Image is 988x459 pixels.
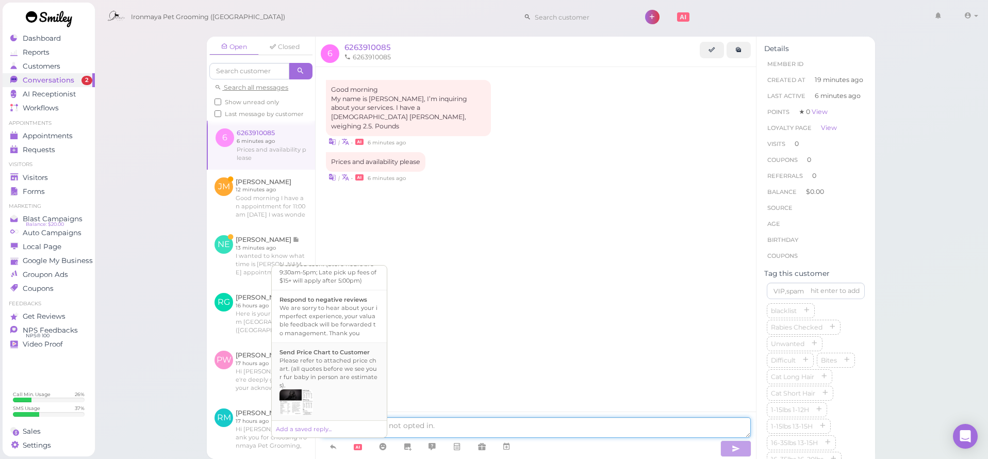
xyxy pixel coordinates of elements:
[3,101,95,115] a: Workflows
[209,39,259,55] a: Open
[326,136,746,147] div: •
[279,356,379,389] div: Please refer to attached price chart. (all quotes before we see your fur baby in person are estim...
[3,185,95,199] a: Forms
[767,204,793,211] span: Source
[23,228,81,237] span: Auto Campaigns
[23,173,48,182] span: Visitors
[23,284,54,293] span: Coupons
[769,389,817,397] span: Cat Short Hair
[23,441,51,450] span: Settings
[368,139,406,146] span: 08/27/2025 09:48am
[3,73,95,87] a: Conversations 2
[23,340,63,349] span: Video Proof
[3,45,95,59] a: Reports
[812,108,828,116] a: View
[3,309,95,323] a: Get Reviews
[23,34,61,43] span: Dashboard
[767,252,798,259] span: Coupons
[764,269,867,278] div: Tag this customer
[279,349,370,356] b: Send Price Chart to Customer
[953,424,978,449] div: Open Intercom Messenger
[326,152,425,172] div: Prices and availability please
[806,188,824,195] span: $0.00
[23,215,83,223] span: Blast Campaigns
[769,307,799,315] span: blacklist
[342,53,393,62] li: 6263910085
[3,300,95,307] li: Feedbacks
[821,124,837,132] a: View
[368,175,406,182] span: 08/27/2025 09:49am
[764,136,867,152] li: 0
[3,129,95,143] a: Appointments
[215,84,288,91] a: Search all messages
[23,312,65,321] span: Get Reviews
[767,188,798,195] span: Balance
[767,108,789,116] span: Points
[769,323,825,331] span: Rabies Checked
[3,120,95,127] li: Appointments
[338,139,340,146] i: |
[767,140,785,147] span: Visits
[75,391,85,398] div: 26 %
[279,389,313,415] img: artxih.jpg
[3,59,95,73] a: Customers
[23,326,78,335] span: NPS Feedbacks
[23,256,93,265] span: Google My Business
[767,172,803,179] span: Referrals
[326,172,746,183] div: •
[225,110,304,118] span: Last message by customer
[81,76,92,85] span: 2
[769,439,820,447] span: 16-35lbs 13-15H
[3,424,95,438] a: Sales
[769,356,798,364] span: Difficult
[767,124,812,132] span: Loyalty page
[3,143,95,157] a: Requests
[3,438,95,452] a: Settings
[75,405,85,412] div: 37 %
[3,282,95,296] a: Coupons
[769,422,815,430] span: 1-15lbs 13-15H
[767,220,780,227] span: age
[23,187,45,196] span: Forms
[13,391,51,398] div: Call Min. Usage
[3,203,95,210] li: Marketing
[3,171,95,185] a: Visitors
[3,212,95,226] a: Blast Campaigns Balance: $20.00
[764,168,867,184] li: 0
[767,283,865,299] input: VIP,spam
[225,99,279,106] span: Show unread only
[23,90,76,99] span: AI Receptionist
[23,427,41,436] span: Sales
[799,108,828,116] span: ★ 0
[279,296,367,303] b: Respond to negative reviews
[769,373,816,381] span: Cat Long Hair
[3,31,95,45] a: Dashboard
[3,87,95,101] a: AI Receptionist
[531,9,631,25] input: Search customer
[215,110,221,117] input: Last message by customer
[3,323,95,337] a: NPS Feedbacks NPS® 100
[23,132,73,140] span: Appointments
[3,254,95,268] a: Google My Business
[326,80,491,136] div: Good morning My name is [PERSON_NAME], I’m inquiring about your services. I have a [DEMOGRAPHIC_D...
[209,63,289,79] input: Search customer
[3,161,95,168] li: Visitors
[13,405,40,412] div: SMS Usage
[26,332,50,340] span: NPS® 100
[764,44,867,53] div: Details
[811,286,860,296] div: hit enter to add
[23,62,60,71] span: Customers
[279,304,379,337] div: We are sorry to hear about your imperfect experience, your valuable feedback will be forwarded to...
[769,340,806,348] span: Unwanted
[215,99,221,105] input: Show unread only
[23,104,59,112] span: Workflows
[23,270,68,279] span: Groupon Ads
[338,175,340,182] i: |
[767,76,805,84] span: Created At
[3,268,95,282] a: Groupon Ads
[767,156,798,163] span: Coupons
[767,60,803,68] span: Member ID
[3,226,95,240] a: Auto Campaigns
[344,42,391,52] a: 6263910085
